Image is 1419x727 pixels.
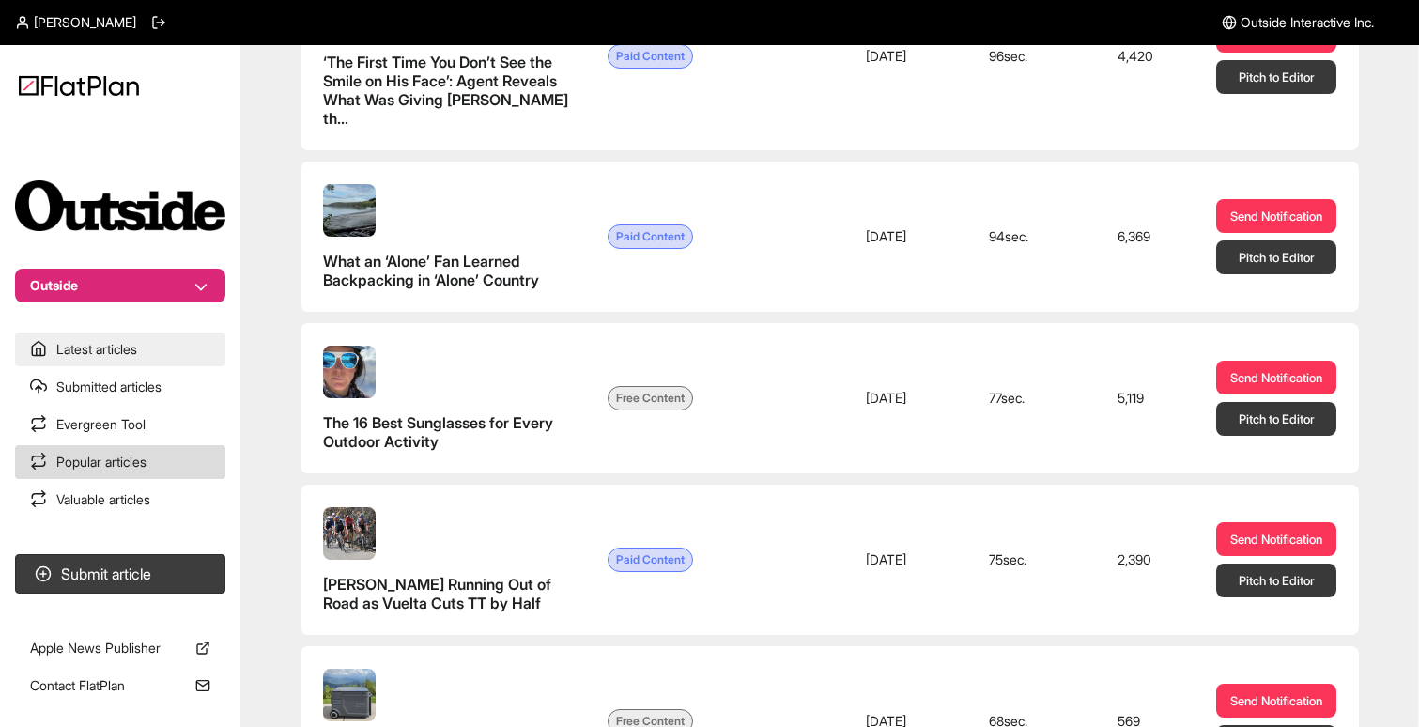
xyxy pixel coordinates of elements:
a: What an ‘Alone’ Fan Learned Backpacking in ‘Alone’ Country [323,184,578,289]
a: Valuable articles [15,483,225,517]
button: Pitch to Editor [1216,240,1336,274]
img: Almeida Running Out of Road as Vuelta Cuts TT by Half [323,507,376,560]
img: Publication Logo [15,180,225,231]
span: The 16 Best Sunglasses for Every Outdoor Activity [323,413,578,451]
button: Submit article [15,554,225,594]
img: What an ‘Alone’ Fan Learned Backpacking in ‘Alone’ Country [323,184,376,237]
td: 94 sec. [974,162,1103,312]
td: [DATE] [851,162,974,312]
a: Evergreen Tool [15,408,225,441]
td: 75 sec. [974,485,1103,635]
button: Outside [15,269,225,302]
img: Logo [19,75,139,96]
img: This Is the Electric Cooler That Finally Won Me Over [323,669,376,721]
a: [PERSON_NAME] Running Out of Road as Vuelta Cuts TT by Half [323,507,578,612]
span: Paid Content [608,44,693,69]
td: 5,119 [1103,323,1201,473]
span: Free Content [608,386,693,410]
a: Submitted articles [15,370,225,404]
span: Paid Content [608,224,693,249]
td: [DATE] [851,485,974,635]
a: Apple News Publisher [15,631,225,665]
a: Send Notification [1216,684,1336,718]
a: Send Notification [1216,361,1336,394]
img: The 16 Best Sunglasses for Every Outdoor Activity [323,346,376,398]
a: Contact FlatPlan [15,669,225,703]
span: Almeida Running Out of Road as Vuelta Cuts TT by Half [323,575,578,612]
span: The 16 Best Sunglasses for Every Outdoor Activity [323,413,553,451]
td: 77 sec. [974,323,1103,473]
span: ‘The First Time You Don’t See the Smile on His Face’: Agent Reveals What Was Giving Tadej Pogačar... [323,53,578,128]
span: ‘The First Time You Don’t See the Smile on His Face’: Agent Reveals What Was Giving [PERSON_NAME]... [323,53,568,128]
button: Pitch to Editor [1216,564,1336,597]
span: Paid Content [608,548,693,572]
td: 2,390 [1103,485,1201,635]
span: What an ‘Alone’ Fan Learned Backpacking in ‘Alone’ Country [323,252,578,289]
a: [PERSON_NAME] [15,13,136,32]
a: Popular articles [15,445,225,479]
td: 6,369 [1103,162,1201,312]
a: The 16 Best Sunglasses for Every Outdoor Activity [323,346,578,451]
button: Pitch to Editor [1216,402,1336,436]
span: [PERSON_NAME] [34,13,136,32]
a: Send Notification [1216,199,1336,233]
a: Send Notification [1216,522,1336,556]
a: Latest articles [15,333,225,366]
span: [PERSON_NAME] Running Out of Road as Vuelta Cuts TT by Half [323,575,551,612]
td: [DATE] [851,323,974,473]
span: What an ‘Alone’ Fan Learned Backpacking in ‘Alone’ Country [323,252,539,289]
button: Pitch to Editor [1216,60,1336,94]
span: Outside Interactive Inc. [1241,13,1374,32]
